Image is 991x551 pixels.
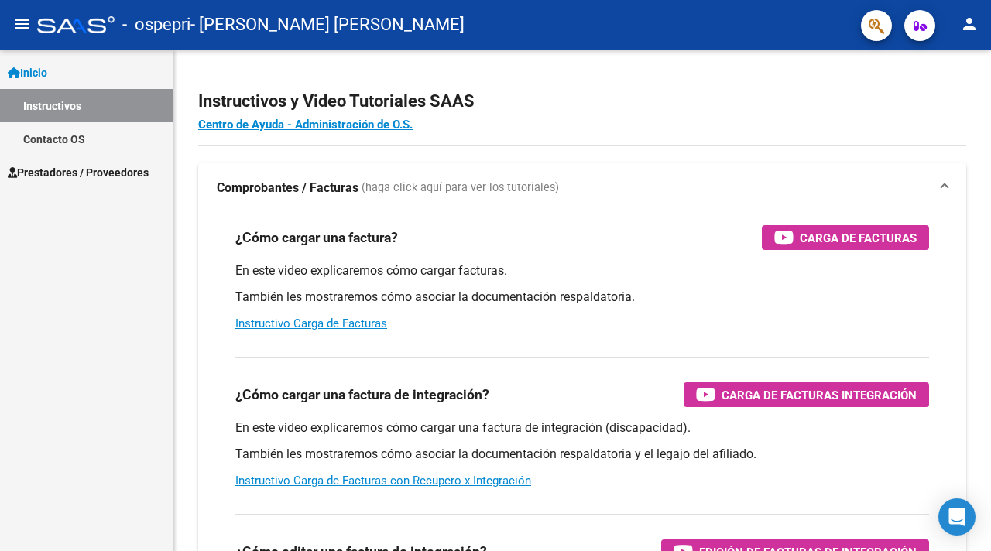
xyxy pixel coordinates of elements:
span: Carga de Facturas Integración [722,385,917,405]
mat-icon: person [960,15,979,33]
a: Instructivo Carga de Facturas [235,317,387,330]
span: Carga de Facturas [800,228,917,248]
div: Open Intercom Messenger [938,498,976,536]
span: - [PERSON_NAME] [PERSON_NAME] [190,8,465,42]
p: También les mostraremos cómo asociar la documentación respaldatoria. [235,289,929,306]
mat-icon: menu [12,15,31,33]
h2: Instructivos y Video Tutoriales SAAS [198,87,966,116]
p: En este video explicaremos cómo cargar facturas. [235,262,929,279]
span: (haga click aquí para ver los tutoriales) [362,180,559,197]
h3: ¿Cómo cargar una factura de integración? [235,384,489,406]
span: Inicio [8,64,47,81]
p: En este video explicaremos cómo cargar una factura de integración (discapacidad). [235,419,929,436]
span: Prestadores / Proveedores [8,164,149,181]
h3: ¿Cómo cargar una factura? [235,227,398,248]
span: - ospepri [122,8,190,42]
a: Instructivo Carga de Facturas con Recupero x Integración [235,474,531,488]
strong: Comprobantes / Facturas [217,180,358,197]
button: Carga de Facturas Integración [684,382,929,407]
button: Carga de Facturas [762,225,929,250]
a: Centro de Ayuda - Administración de O.S. [198,118,413,132]
mat-expansion-panel-header: Comprobantes / Facturas (haga click aquí para ver los tutoriales) [198,163,966,213]
p: También les mostraremos cómo asociar la documentación respaldatoria y el legajo del afiliado. [235,446,929,463]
